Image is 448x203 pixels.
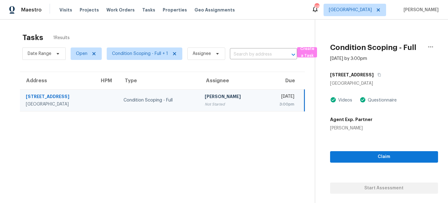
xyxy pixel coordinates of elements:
[336,97,352,103] div: Videos
[360,97,366,103] img: Artifact Present Icon
[330,116,372,123] h5: Agent Exp. Partner
[330,72,374,78] h5: [STREET_ADDRESS]
[297,47,317,57] button: Create a Task
[335,153,433,161] span: Claim
[330,56,367,62] div: [DATE] by 3:00pm
[119,72,200,89] th: Type
[268,93,294,101] div: [DATE]
[230,50,280,59] input: Search by address
[330,125,372,131] div: [PERSON_NAME]
[200,72,263,89] th: Assignee
[112,51,168,57] span: Condition Scoping - Full + 1
[330,151,438,163] button: Claim
[330,44,416,51] h2: Condition Scoping - Full
[21,7,42,13] span: Maestro
[80,7,99,13] span: Projects
[315,4,319,10] div: 48
[163,7,187,13] span: Properties
[26,101,90,107] div: [GEOGRAPHIC_DATA]
[26,93,90,101] div: [STREET_ADDRESS]
[95,72,119,89] th: HPM
[366,97,397,103] div: Questionnaire
[205,93,258,101] div: [PERSON_NAME]
[329,7,372,13] span: [GEOGRAPHIC_DATA]
[268,101,294,107] div: 3:00pm
[53,35,70,41] span: 1 Results
[59,7,72,13] span: Visits
[330,97,336,103] img: Artifact Present Icon
[28,51,51,57] span: Date Range
[401,7,439,13] span: [PERSON_NAME]
[20,72,95,89] th: Address
[263,72,305,89] th: Due
[106,7,135,13] span: Work Orders
[289,50,298,59] button: Open
[142,8,155,12] span: Tasks
[22,34,43,41] h2: Tasks
[76,51,87,57] span: Open
[194,7,235,13] span: Geo Assignments
[330,80,438,87] div: [GEOGRAPHIC_DATA]
[300,45,314,60] span: Create a Task
[205,101,258,107] div: Not Started
[193,51,211,57] span: Assignee
[124,97,195,103] div: Condition Scoping - Full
